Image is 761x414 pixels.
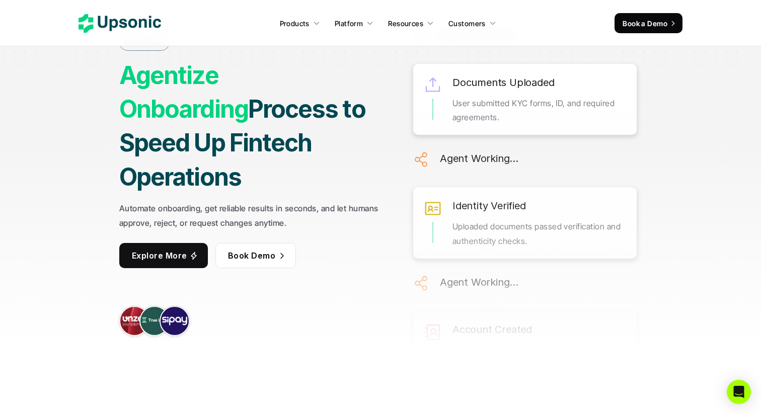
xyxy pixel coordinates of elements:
[388,18,423,29] p: Resources
[274,14,326,32] a: Products
[119,346,212,359] p: Trusted by top global fintechs
[452,343,627,372] p: System generated account credentials and applied default settings.
[119,243,208,268] a: Explore More
[215,243,296,268] a: Book Demo
[452,74,554,91] h6: Documents Uploaded
[452,321,532,338] h6: Account Created
[452,219,627,249] p: Uploaded documents passed verification and authenticity checks.
[623,18,667,29] p: Book a Demo
[452,197,526,214] h6: Identity Verified
[119,203,380,228] strong: Automate onboarding, get reliable results in seconds, and let humans approve, reject, or request ...
[335,18,363,29] p: Platform
[132,248,187,263] p: Explore More
[119,60,248,124] strong: Agentize Onboarding
[280,18,310,29] p: Products
[228,248,275,263] p: Book Demo
[727,380,751,404] div: Open Intercom Messenger
[440,150,518,167] h6: Agent Working...
[448,18,486,29] p: Customers
[119,94,370,191] strong: Process to Speed Up Fintech Operations
[452,96,627,125] p: User submitted KYC forms, ID, and required agreements.
[440,274,518,291] h6: Agent Working...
